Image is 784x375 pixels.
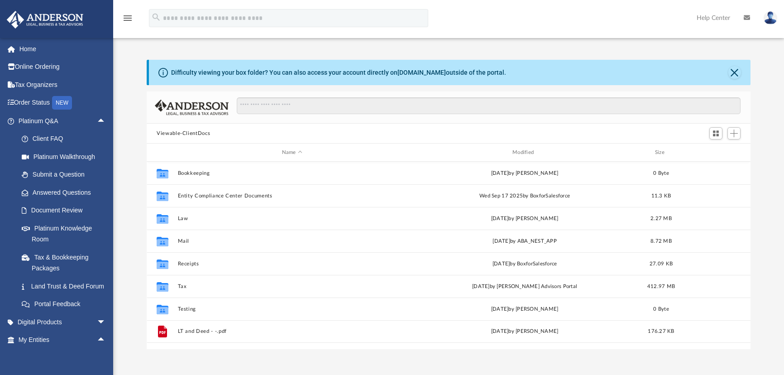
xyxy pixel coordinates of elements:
[178,306,406,312] button: Testing
[178,193,406,199] button: Entity Compliance Center Documents
[651,193,671,198] span: 11.3 KB
[6,112,120,130] a: Platinum Q&Aarrow_drop_up
[6,331,120,349] a: My Entitiesarrow_drop_up
[151,12,161,22] i: search
[648,329,674,334] span: 176.27 KB
[52,96,72,110] div: NEW
[727,127,741,140] button: Add
[653,307,669,312] span: 0 Byte
[764,11,777,24] img: User Pic
[650,239,672,244] span: 8.72 MB
[6,40,120,58] a: Home
[4,11,86,29] img: Anderson Advisors Platinum Portal
[411,237,639,245] div: [DATE] by ABA_NEST_APP
[411,305,639,313] div: [DATE] by [PERSON_NAME]
[178,216,406,221] button: Law
[643,149,679,157] div: Size
[411,283,639,291] div: [DATE] by [PERSON_NAME] Advisors Portal
[178,261,406,267] button: Receipts
[97,331,115,350] span: arrow_drop_up
[178,238,406,244] button: Mail
[410,149,639,157] div: Modified
[683,149,746,157] div: id
[97,313,115,332] span: arrow_drop_down
[411,169,639,178] div: [DATE] by [PERSON_NAME]
[13,219,120,248] a: Platinum Knowledge Room
[178,284,406,289] button: Tax
[709,127,723,140] button: Switch to Grid View
[6,76,120,94] a: Tax Organizers
[397,69,446,76] a: [DOMAIN_NAME]
[647,284,675,289] span: 412.97 MB
[122,17,133,24] a: menu
[177,149,406,157] div: Name
[411,260,639,268] div: [DATE] by BoxforSalesforce
[13,277,120,295] a: Land Trust & Deed Forum
[650,216,672,221] span: 2.27 MB
[411,192,639,200] div: Wed Sep 17 2025 by BoxforSalesforce
[171,68,506,77] div: Difficulty viewing your box folder? You can also access your account directly on outside of the p...
[728,66,741,79] button: Close
[13,166,120,184] a: Submit a Question
[151,149,173,157] div: id
[157,130,210,138] button: Viewable-ClientDocs
[147,162,751,349] div: grid
[411,215,639,223] div: [DATE] by [PERSON_NAME]
[13,183,120,202] a: Answered Questions
[13,248,120,277] a: Tax & Bookkeeping Packages
[237,97,741,115] input: Search files and folders
[13,202,120,220] a: Document Review
[650,261,673,266] span: 27.09 KB
[13,130,120,148] a: Client FAQ
[6,58,120,76] a: Online Ordering
[13,295,120,313] a: Portal Feedback
[178,170,406,176] button: Bookkeeping
[6,313,120,331] a: Digital Productsarrow_drop_down
[653,171,669,176] span: 0 Byte
[6,94,120,112] a: Order StatusNEW
[178,328,406,334] button: LT and Deed - -.pdf
[411,327,639,336] div: [DATE] by [PERSON_NAME]
[97,112,115,130] span: arrow_drop_up
[13,148,120,166] a: Platinum Walkthrough
[122,13,133,24] i: menu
